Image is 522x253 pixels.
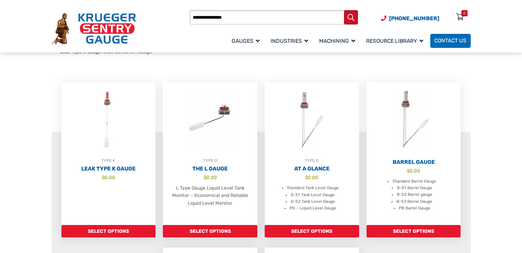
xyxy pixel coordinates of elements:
bdi: 0.00 [407,168,420,174]
a: Gauges [228,33,267,49]
h2: Barrel Gauge [367,159,461,166]
span: $ [102,175,105,180]
bdi: 0.00 [204,175,217,180]
a: Machining [315,33,362,49]
h2: The L Gauge [163,165,257,172]
li: PD – Liquid Level Gauge [290,205,336,211]
li: Standard Tank Level Gauge [287,184,339,191]
h2: At A Glance [265,165,359,172]
a: Contact Us [430,34,471,48]
div: TYPE D [265,157,359,164]
a: Add to cart: “The L Gauge” [163,225,257,237]
img: The L Gauge [163,82,257,157]
span: Industries [271,38,308,44]
div: TYPE K [61,157,156,164]
div: TYPE D [163,157,257,164]
p: L Type Gauge Liquid Level Tank Monitor – Economical and Reliable Liquid Level Monitor [170,184,251,207]
a: Add to cart: “Barrel Gauge” [367,225,461,237]
img: Leak Detection Gauge [61,82,156,157]
img: Barrel Gauge [367,82,461,157]
a: Phone Number (920) 434-8860 [381,14,439,23]
bdi: 0.00 [102,175,115,180]
span: $ [305,175,308,180]
span: Machining [319,38,355,44]
li: B-S1 Barrel Gauge [397,184,432,191]
span: $ [407,168,410,174]
img: Krueger Sentry Gauge [52,13,136,44]
li: D-S1 Tank Level Gauge [291,192,335,198]
li: Standard Barrel Gauge [393,178,436,184]
bdi: 0.00 [305,175,318,180]
span: Contact Us [434,38,466,44]
a: TYPE DAt A Glance $0.00 Standard Tank Level Gauge D-S1 Tank Level Gauge D-S2 Tank Level Gauge PD ... [265,82,359,225]
span: Gauges [232,38,260,44]
a: Add to cart: “At A Glance” [265,225,359,237]
a: Industries [267,33,315,49]
a: Barrel Gauge $0.00 Standard Barrel Gauge B-S1 Barrel Gauge B-S2 Barrel gauge B-S3 Barrel Gauge PB... [367,82,461,225]
h2: Leak Type K Gauge [61,165,156,172]
div: 0 [463,10,466,16]
li: B-S2 Barrel gauge [397,191,432,198]
span: $ [204,175,206,180]
a: Leak Type K Gauge [60,49,101,54]
a: Add to cart: “Leak Type K Gauge” [61,225,156,237]
li: D-S2 Tank Level Gauge [291,198,335,205]
span: Resource Library [366,38,423,44]
a: TYPE DThe L Gauge $0.00 L Type Gauge Liquid Level Tank Monitor – Economical and Reliable Liquid L... [163,82,257,225]
a: Resource Library [362,33,430,49]
img: At A Glance [265,82,359,157]
span: [PHONE_NUMBER] [389,15,439,22]
li: B-S3 Barrel Gauge [396,198,432,205]
a: TYPE KLeak Type K Gauge $0.00 [61,82,156,225]
li: PB Barrel Gauge [399,205,430,211]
